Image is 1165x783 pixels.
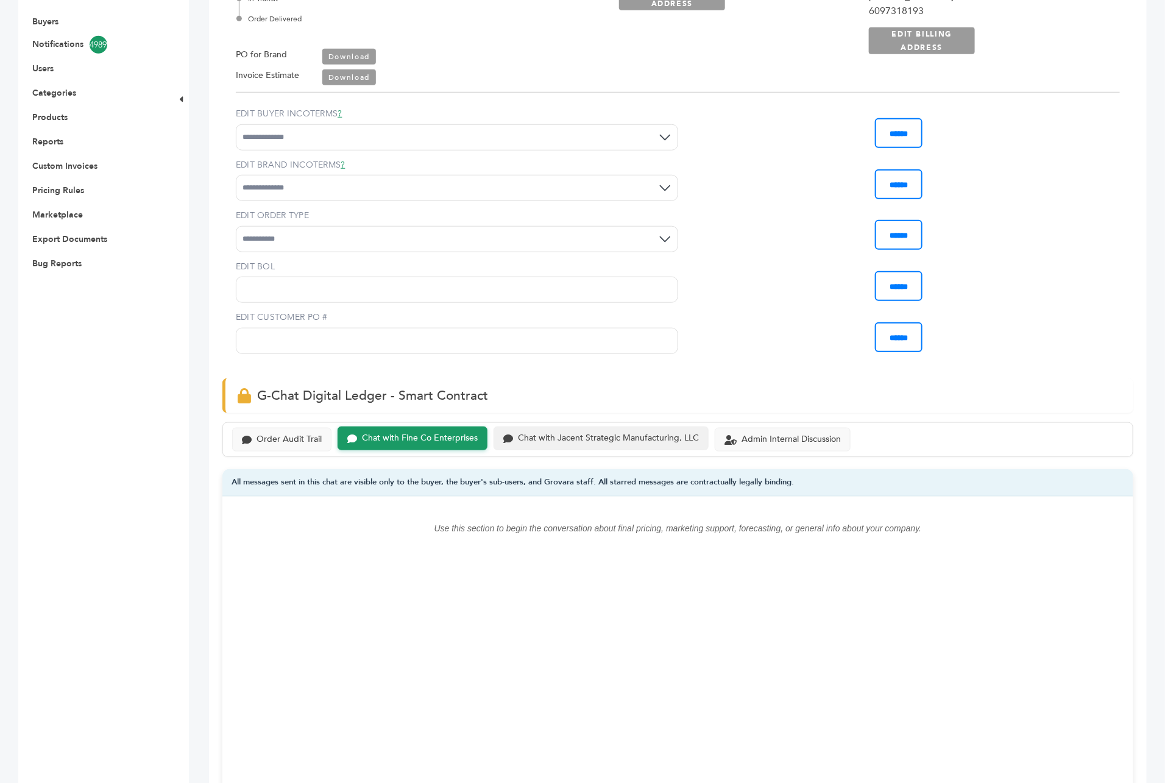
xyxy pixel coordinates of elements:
a: Export Documents [32,233,107,245]
a: Custom Invoices [32,160,97,172]
label: EDIT BUYER INCOTERMS [236,108,678,120]
label: PO for Brand [236,48,287,62]
a: ? [338,108,342,119]
a: Notifications4989 [32,36,157,54]
a: Products [32,112,68,123]
a: Reports [32,136,63,147]
a: Categories [32,87,76,99]
div: Chat with Jacent Strategic Manufacturing, LLC [518,433,699,444]
label: EDIT BOL [236,261,678,273]
a: Download [322,49,376,65]
span: 4989 [90,36,107,54]
div: Order Audit Trail [257,434,322,445]
a: Users [32,63,54,74]
label: EDIT ORDER TYPE [236,210,678,222]
a: Bug Reports [32,258,82,269]
span: G-Chat Digital Ledger - Smart Contract [257,387,488,405]
div: All messages sent in this chat are visible only to the buyer, the buyer's sub-users, and Grovara ... [222,469,1133,497]
a: Pricing Rules [32,185,84,196]
label: EDIT CUSTOMER PO # [236,311,678,324]
label: Invoice Estimate [236,68,299,83]
p: Use this section to begin the conversation about final pricing, marketing support, forecasting, o... [247,521,1109,536]
a: EDIT BILLING ADDRESS [869,27,975,54]
a: Marketplace [32,209,83,221]
div: Chat with Fine Co Enterprises [362,433,478,444]
div: Admin Internal Discussion [742,434,841,445]
a: Buyers [32,16,58,27]
div: 6097318193 [869,4,1107,18]
label: EDIT BRAND INCOTERMS [236,159,678,171]
div: Order Delivered [239,13,545,24]
a: ? [341,159,345,171]
a: Download [322,69,376,85]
